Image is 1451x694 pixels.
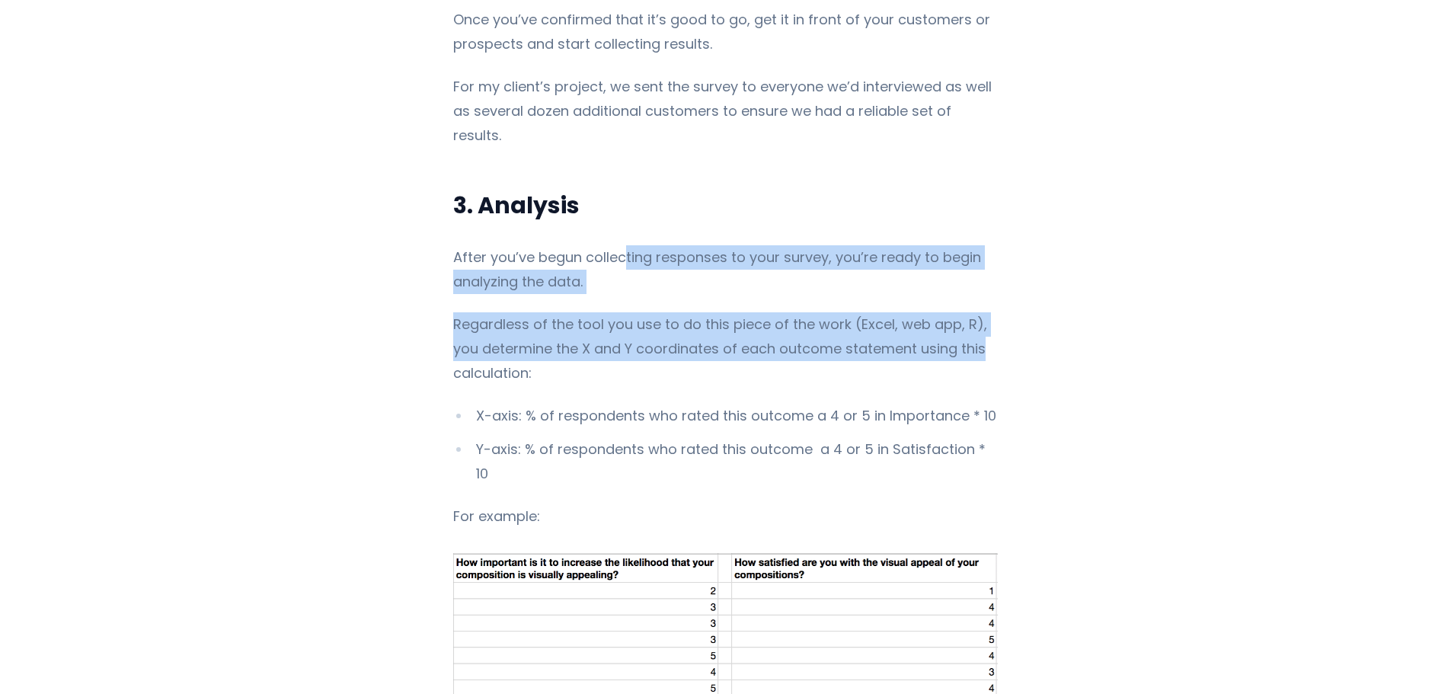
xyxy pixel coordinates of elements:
[453,437,998,486] li: Y-axis: % of respondents who rated this outcome a 4 or 5 in Satisfaction * 10
[453,504,998,529] p: For example:
[453,8,998,56] p: Once you’ve confirmed that it’s good to go, get it in front of your customers or prospects and st...
[453,75,998,148] p: For my client’s project, we sent the survey to everyone we’d interviewed as well as several dozen...
[453,190,998,221] h2: 3. Analysis
[453,312,998,385] p: Regardless of the tool you use to do this piece of the work (Excel, web app, R), you determine th...
[453,245,998,294] p: After you’ve begun collecting responses to your survey, you’re ready to begin analyzing the data.
[453,404,998,428] li: X-axis: % of respondents who rated this outcome a 4 or 5 in Importance * 10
